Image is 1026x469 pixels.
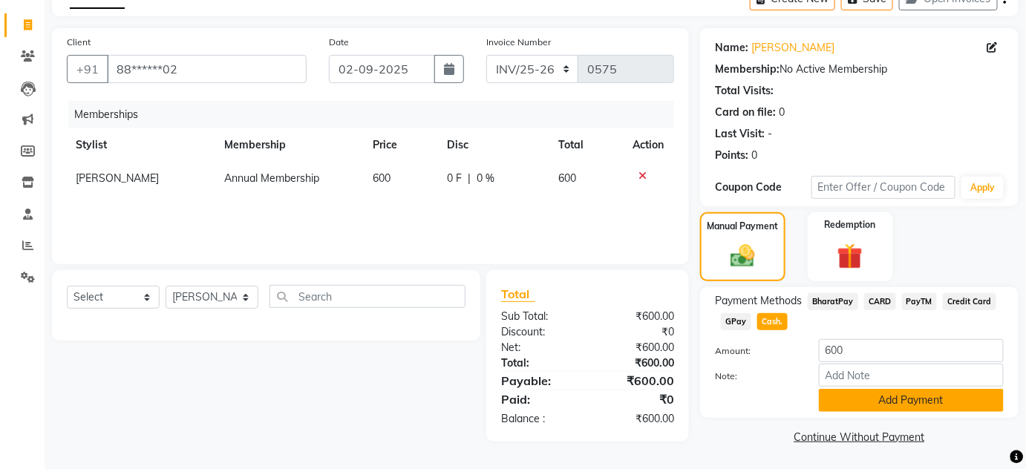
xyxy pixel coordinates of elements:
div: Discount: [490,324,588,340]
a: Continue Without Payment [703,430,1016,445]
div: ₹600.00 [587,355,685,371]
div: 0 [779,105,785,120]
div: Membership: [715,62,780,77]
div: ₹600.00 [587,309,685,324]
div: Points: [715,148,748,163]
button: Apply [961,177,1004,199]
label: Note: [704,370,808,383]
div: Payable: [490,372,588,390]
span: 600 [373,171,391,185]
span: GPay [721,313,751,330]
div: ₹600.00 [587,372,685,390]
div: ₹600.00 [587,340,685,355]
label: Redemption [825,218,876,232]
div: ₹0 [587,390,685,408]
input: Enter Offer / Coupon Code [811,176,956,199]
span: 0 F [447,171,462,186]
th: Total [549,128,624,162]
img: _gift.svg [829,240,871,272]
div: ₹0 [587,324,685,340]
button: +91 [67,55,108,83]
div: 0 [751,148,757,163]
th: Disc [438,128,549,162]
span: [PERSON_NAME] [76,171,159,185]
div: No Active Membership [715,62,1004,77]
span: | [468,171,471,186]
div: - [768,126,772,142]
div: Sub Total: [490,309,588,324]
label: Date [329,36,349,49]
div: Coupon Code [715,180,811,195]
input: Add Note [819,364,1004,387]
button: Add Payment [819,389,1004,412]
span: 600 [558,171,576,185]
label: Client [67,36,91,49]
div: Balance : [490,411,588,427]
div: Total Visits: [715,83,774,99]
span: Annual Membership [224,171,319,185]
div: ₹600.00 [587,411,685,427]
input: Search [269,285,465,308]
span: Cash. [757,313,788,330]
span: Total [501,286,535,302]
div: Card on file: [715,105,776,120]
input: Search by Name/Mobile/Email/Code [107,55,307,83]
th: Action [624,128,674,162]
div: Memberships [68,101,685,128]
a: [PERSON_NAME] [751,40,834,56]
th: Price [364,128,438,162]
img: _cash.svg [723,242,762,270]
div: Last Visit: [715,126,765,142]
th: Stylist [67,128,215,162]
span: 0 % [477,171,494,186]
th: Membership [215,128,364,162]
label: Manual Payment [707,220,778,233]
div: Net: [490,340,588,355]
span: CARD [864,293,896,310]
span: Credit Card [943,293,996,310]
div: Paid: [490,390,588,408]
span: BharatPay [808,293,858,310]
div: Name: [715,40,748,56]
label: Invoice Number [486,36,551,49]
div: Total: [490,355,588,371]
span: PayTM [902,293,938,310]
input: Amount [819,339,1004,362]
label: Amount: [704,344,808,358]
span: Payment Methods [715,293,802,309]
